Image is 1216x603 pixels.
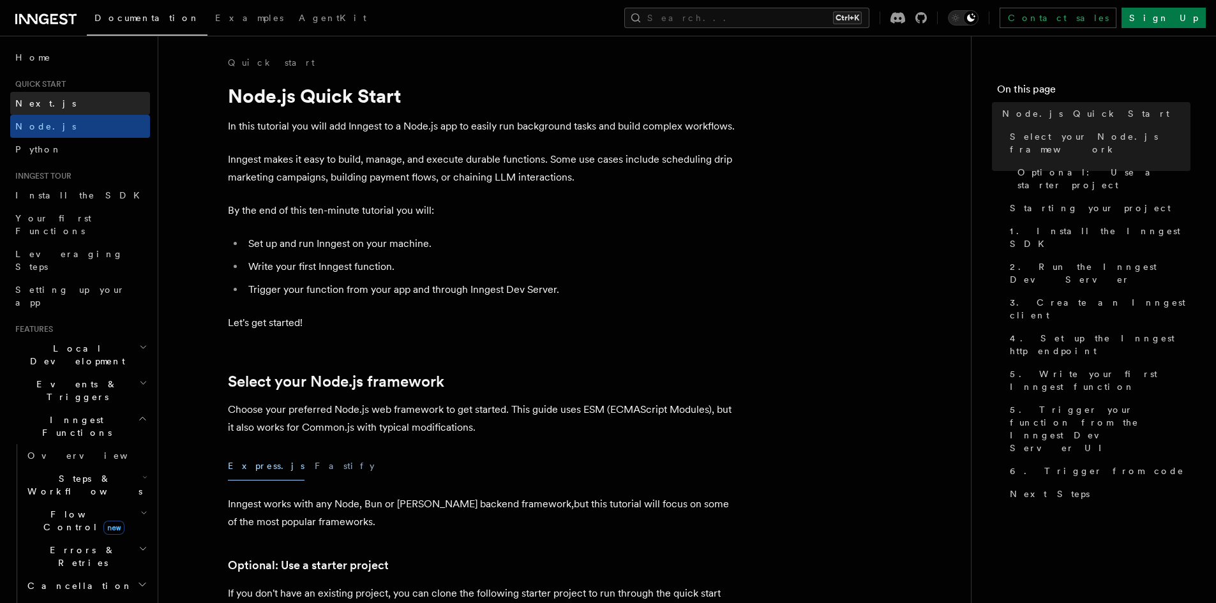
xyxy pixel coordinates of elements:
[997,82,1190,102] h4: On this page
[1010,296,1190,322] span: 3. Create an Inngest client
[1010,332,1190,357] span: 4. Set up the Inngest http endpoint
[10,171,71,181] span: Inngest tour
[228,373,444,391] a: Select your Node.js framework
[15,98,76,108] span: Next.js
[15,213,91,236] span: Your first Functions
[15,144,62,154] span: Python
[15,190,147,200] span: Install the SDK
[10,278,150,314] a: Setting up your app
[1005,362,1190,398] a: 5. Write your first Inngest function
[22,444,150,467] a: Overview
[15,249,123,272] span: Leveraging Steps
[22,508,140,533] span: Flow Control
[1010,225,1190,250] span: 1. Install the Inngest SDK
[10,115,150,138] a: Node.js
[228,56,315,69] a: Quick start
[1122,8,1206,28] a: Sign Up
[22,579,133,592] span: Cancellation
[244,235,739,253] li: Set up and run Inngest on your machine.
[228,495,739,531] p: Inngest works with any Node, Bun or [PERSON_NAME] backend framework,but this tutorial will focus ...
[15,285,125,308] span: Setting up your app
[228,151,739,186] p: Inngest makes it easy to build, manage, and execute durable functions. Some use cases include sch...
[22,544,139,569] span: Errors & Retries
[1010,403,1190,454] span: 5. Trigger your function from the Inngest Dev Server UI
[228,314,739,332] p: Let's get started!
[228,202,739,220] p: By the end of this ten-minute tutorial you will:
[10,242,150,278] a: Leveraging Steps
[22,539,150,574] button: Errors & Retries
[27,450,159,461] span: Overview
[10,79,66,89] span: Quick start
[1002,107,1169,120] span: Node.js Quick Start
[10,138,150,161] a: Python
[1010,130,1190,156] span: Select your Node.js framework
[1012,161,1190,197] a: Optional: Use a starter project
[94,13,200,23] span: Documentation
[1005,255,1190,291] a: 2. Run the Inngest Dev Server
[624,8,869,28] button: Search...Ctrl+K
[215,13,283,23] span: Examples
[997,102,1190,125] a: Node.js Quick Start
[10,337,150,373] button: Local Development
[1005,459,1190,482] a: 6. Trigger from code
[1005,482,1190,505] a: Next Steps
[1010,488,1090,500] span: Next Steps
[1010,465,1184,477] span: 6. Trigger from code
[1005,291,1190,327] a: 3. Create an Inngest client
[1010,368,1190,393] span: 5. Write your first Inngest function
[10,207,150,242] a: Your first Functions
[22,472,142,498] span: Steps & Workflows
[1010,260,1190,286] span: 2. Run the Inngest Dev Server
[833,11,862,24] kbd: Ctrl+K
[1005,327,1190,362] a: 4. Set up the Inngest http endpoint
[22,574,150,597] button: Cancellation
[10,342,139,368] span: Local Development
[10,378,139,403] span: Events & Triggers
[15,121,76,131] span: Node.js
[228,452,304,480] button: Express.js
[299,13,366,23] span: AgentKit
[10,413,138,439] span: Inngest Functions
[10,184,150,207] a: Install the SDK
[228,117,739,135] p: In this tutorial you will add Inngest to a Node.js app to easily run background tasks and build c...
[15,51,51,64] span: Home
[22,503,150,539] button: Flow Controlnew
[1017,166,1190,191] span: Optional: Use a starter project
[10,92,150,115] a: Next.js
[10,46,150,69] a: Home
[1005,220,1190,255] a: 1. Install the Inngest SDK
[291,4,374,34] a: AgentKit
[103,521,124,535] span: new
[228,401,739,436] p: Choose your preferred Node.js web framework to get started. This guide uses ESM (ECMAScript Modul...
[228,84,739,107] h1: Node.js Quick Start
[1005,197,1190,220] a: Starting your project
[315,452,375,480] button: Fastify
[948,10,979,26] button: Toggle dark mode
[10,373,150,408] button: Events & Triggers
[10,324,53,334] span: Features
[87,4,207,36] a: Documentation
[1000,8,1116,28] a: Contact sales
[10,408,150,444] button: Inngest Functions
[207,4,291,34] a: Examples
[22,467,150,503] button: Steps & Workflows
[228,556,389,574] a: Optional: Use a starter project
[244,281,739,299] li: Trigger your function from your app and through Inngest Dev Server.
[1005,125,1190,161] a: Select your Node.js framework
[244,258,739,276] li: Write your first Inngest function.
[1010,202,1171,214] span: Starting your project
[1005,398,1190,459] a: 5. Trigger your function from the Inngest Dev Server UI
